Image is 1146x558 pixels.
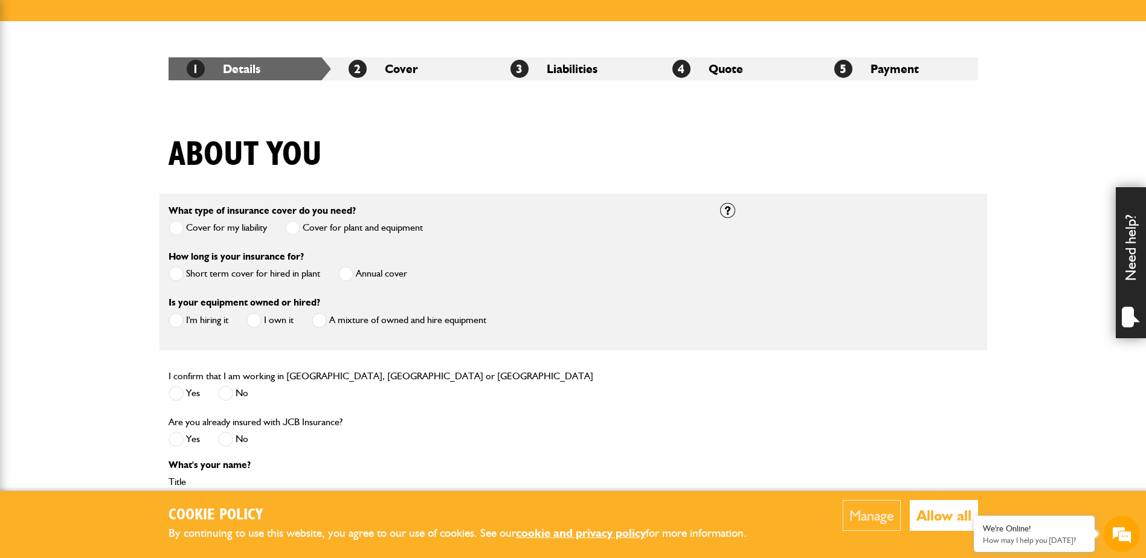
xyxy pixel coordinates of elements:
span: 3 [510,60,529,78]
button: Manage [843,500,901,531]
label: Is your equipment owned or hired? [169,298,320,307]
li: Quote [654,57,816,80]
label: No [218,432,248,447]
label: Cover for plant and equipment [285,220,423,236]
label: Short term cover for hired in plant [169,266,320,281]
span: 2 [349,60,367,78]
li: Cover [330,57,492,80]
label: Yes [169,386,200,401]
h1: About you [169,135,322,175]
label: I'm hiring it [169,313,228,328]
button: Allow all [910,500,978,531]
a: cookie and privacy policy [516,526,646,540]
p: What's your name? [169,460,702,470]
span: 1 [187,60,205,78]
li: Liabilities [492,57,654,80]
span: 4 [672,60,690,78]
label: What type of insurance cover do you need? [169,206,356,216]
label: Annual cover [338,266,407,281]
li: Payment [816,57,978,80]
label: I own it [246,313,294,328]
span: 5 [834,60,852,78]
div: We're Online! [983,524,1086,534]
label: Cover for my liability [169,220,267,236]
p: How may I help you today? [983,536,1086,545]
label: Yes [169,432,200,447]
div: Need help? [1116,187,1146,338]
li: Details [169,57,330,80]
label: Title [169,477,702,487]
label: I confirm that I am working in [GEOGRAPHIC_DATA], [GEOGRAPHIC_DATA] or [GEOGRAPHIC_DATA] [169,371,593,381]
p: By continuing to use this website, you agree to our use of cookies. See our for more information. [169,524,767,543]
label: A mixture of owned and hire equipment [312,313,486,328]
h2: Cookie Policy [169,506,767,525]
label: Are you already insured with JCB Insurance? [169,417,343,427]
label: How long is your insurance for? [169,252,304,261]
label: No [218,386,248,401]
